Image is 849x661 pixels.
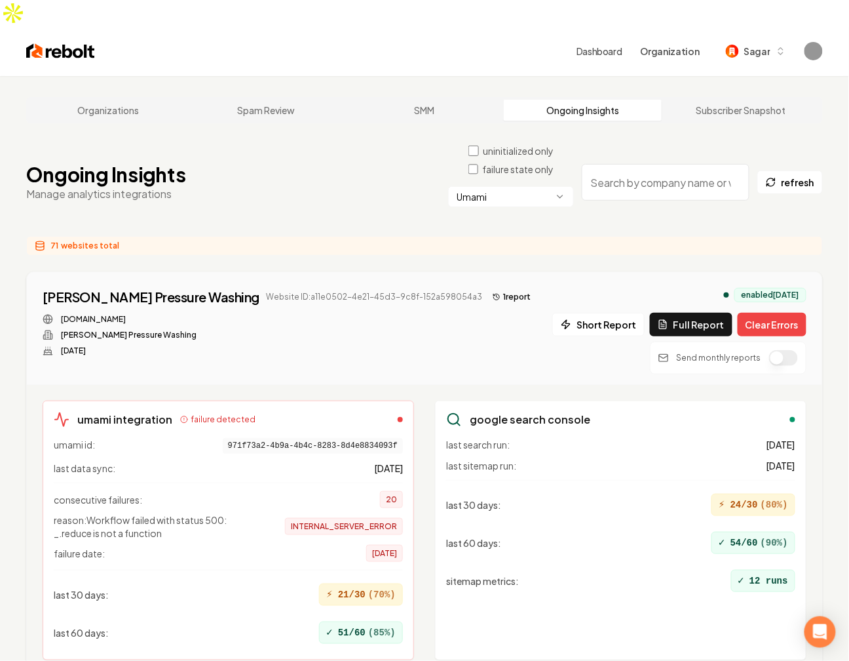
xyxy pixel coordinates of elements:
button: Short Report [552,313,645,336]
a: [DOMAIN_NAME] [61,314,126,325]
span: INTERNAL_SERVER_ERROR [285,518,403,535]
span: failure detected [191,414,255,425]
span: last 60 days : [54,626,109,639]
span: last data sync: [54,462,115,475]
span: ( 90 %) [761,536,788,550]
img: Rebolt Logo [26,42,95,60]
div: 54/60 [711,532,795,554]
label: failure state only [482,163,554,176]
span: umami id: [54,438,95,454]
span: last 30 days : [446,498,501,511]
a: Organizations [29,100,187,121]
span: Sagar [744,45,770,58]
p: Send monthly reports [677,353,761,363]
span: consecutive failures: [54,493,142,506]
span: last 60 days : [446,536,501,550]
span: ✓ [719,535,725,551]
div: 12 runs [731,570,795,592]
input: Search by company name or website ID [582,164,749,201]
a: [PERSON_NAME] Pressure Washing [43,288,259,306]
span: 20 [380,491,403,508]
a: SMM [345,100,504,121]
div: 21/30 [319,584,403,606]
span: websites total [61,241,119,251]
div: 24/30 [711,494,795,516]
span: failure date: [54,547,105,560]
label: uninitialized only [483,144,554,157]
div: Open Intercom Messenger [804,616,836,648]
div: failed [398,417,403,422]
div: Website [43,314,536,325]
h3: google search console [470,412,590,428]
span: ⚡ [326,587,333,603]
span: sitemap metrics : [446,574,519,588]
button: Full Report [650,313,732,336]
span: [DATE] [374,462,403,475]
span: [DATE] [766,438,795,451]
span: ( 80 %) [761,498,788,511]
img: Sagar [726,45,739,58]
img: Sagar Soni [804,42,823,60]
div: enabled [790,417,795,422]
span: 971f73a2-4b9a-4b4c-8283-8d4e8834093f [223,438,403,454]
button: 1report [487,289,536,305]
h3: umami integration [77,412,172,428]
span: ✓ [326,625,333,641]
span: [DATE] [366,545,403,562]
div: enabled [DATE] [734,288,806,302]
span: ( 85 %) [368,626,396,639]
span: reason: Workflow failed with status 500: _.reduce is not a function [54,513,263,540]
a: Dashboard [576,45,622,58]
span: Website ID: a11e0502-4e21-45d3-9c8f-152a598054a3 [266,292,482,302]
div: 51/60 [319,622,403,644]
span: [DATE] [766,459,795,472]
a: Spam Review [187,100,346,121]
a: Subscriber Snapshot [662,100,820,121]
button: Organization [633,39,707,63]
button: Open user button [804,42,823,60]
button: refresh [757,170,823,194]
span: last sitemap run: [446,459,516,472]
span: ⚡ [719,497,725,513]
p: Manage analytics integrations [26,186,185,202]
a: Ongoing Insights [504,100,662,121]
h1: Ongoing Insights [26,163,185,186]
span: last 30 days : [54,588,109,601]
button: Clear Errors [738,313,806,336]
div: analytics enabled [724,292,729,298]
span: ( 70 %) [368,588,396,601]
span: last search run: [446,438,510,451]
span: 71 [50,241,58,251]
span: ✓ [738,573,745,589]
